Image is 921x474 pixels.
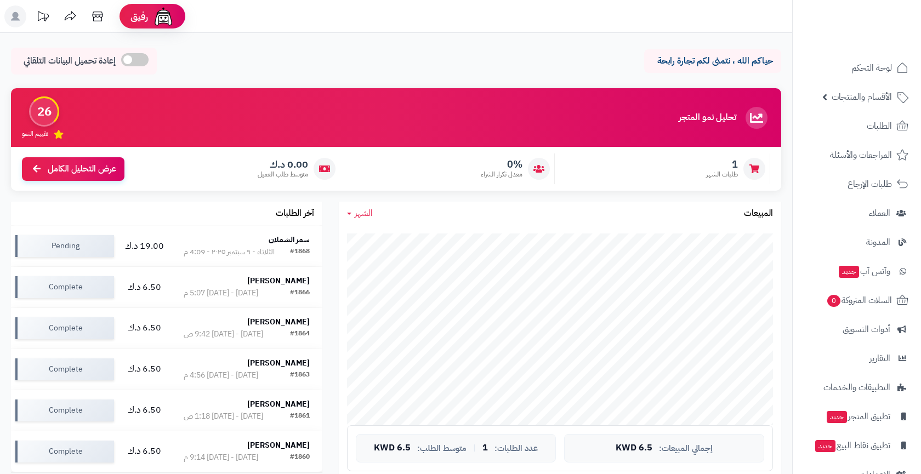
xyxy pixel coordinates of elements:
span: عدد الطلبات: [494,444,538,453]
h3: المبيعات [744,209,773,219]
span: معدل تكرار الشراء [481,170,522,179]
a: وآتس آبجديد [799,258,914,284]
span: المدونة [866,235,890,250]
div: الثلاثاء - ٩ سبتمبر ٢٠٢٥ - 4:09 م [184,247,275,258]
span: المراجعات والأسئلة [830,147,892,163]
div: [DATE] - [DATE] 4:56 م [184,370,258,381]
span: 0% [481,158,522,170]
a: لوحة التحكم [799,55,914,81]
span: جديد [827,411,847,423]
a: تطبيق المتجرجديد [799,403,914,430]
div: [DATE] - [DATE] 9:42 ص [184,329,263,340]
img: ai-face.png [152,5,174,27]
div: #1868 [290,247,310,258]
span: 6.5 KWD [616,443,652,453]
td: 6.50 د.ك [118,390,172,431]
span: طلبات الإرجاع [848,176,892,192]
a: العملاء [799,200,914,226]
a: عرض التحليل الكامل [22,157,124,181]
span: أدوات التسويق [843,322,890,337]
a: التطبيقات والخدمات [799,374,914,401]
div: Complete [15,399,114,421]
strong: [PERSON_NAME] [247,357,310,369]
div: [DATE] - [DATE] 1:18 ص [184,411,263,422]
span: لوحة التحكم [851,60,892,76]
span: جديد [839,266,859,278]
span: تطبيق المتجر [826,409,890,424]
span: رفيق [130,10,148,23]
a: الطلبات [799,113,914,139]
a: تحديثات المنصة [29,5,56,30]
h3: تحليل نمو المتجر [679,113,736,123]
a: المراجعات والأسئلة [799,142,914,168]
a: الشهر [347,207,373,220]
div: #1860 [290,452,310,463]
a: تطبيق نقاط البيعجديد [799,432,914,459]
strong: [PERSON_NAME] [247,398,310,410]
h3: آخر الطلبات [276,209,314,219]
span: متوسط طلب العميل [258,170,308,179]
span: الشهر [355,207,373,220]
span: إجمالي المبيعات: [659,444,713,453]
div: Complete [15,317,114,339]
div: #1861 [290,411,310,422]
span: الأقسام والمنتجات [832,89,892,105]
span: | [473,444,476,452]
div: #1866 [290,288,310,299]
strong: سمر الشملان [269,234,310,245]
div: #1863 [290,370,310,381]
td: 6.50 د.ك [118,431,172,472]
span: 1 [482,443,488,453]
a: أدوات التسويق [799,316,914,342]
strong: [PERSON_NAME] [247,316,310,328]
div: Complete [15,441,114,462]
span: جديد [815,440,835,452]
span: 1 [706,158,738,170]
span: العملاء [869,205,890,221]
a: طلبات الإرجاع [799,171,914,197]
span: التقارير [869,351,890,366]
div: Pending [15,235,114,257]
a: المدونة [799,229,914,255]
p: حياكم الله ، نتمنى لكم تجارة رابحة [652,55,773,67]
span: 6.5 KWD [374,443,411,453]
a: السلات المتروكة0 [799,287,914,313]
span: تقييم النمو [22,129,48,139]
td: 6.50 د.ك [118,267,172,307]
span: 0 [827,295,840,307]
div: #1864 [290,329,310,340]
span: طلبات الشهر [706,170,738,179]
span: السلات المتروكة [826,293,892,308]
td: 6.50 د.ك [118,308,172,349]
span: وآتس آب [838,264,890,279]
div: Complete [15,276,114,298]
div: Complete [15,358,114,380]
td: 19.00 د.ك [118,226,172,266]
span: الطلبات [867,118,892,134]
span: تطبيق نقاط البيع [814,438,890,453]
span: إعادة تحميل البيانات التلقائي [24,55,116,67]
span: عرض التحليل الكامل [48,163,116,175]
td: 6.50 د.ك [118,349,172,390]
strong: [PERSON_NAME] [247,439,310,451]
div: [DATE] - [DATE] 9:14 م [184,452,258,463]
span: متوسط الطلب: [417,444,467,453]
div: [DATE] - [DATE] 5:07 م [184,288,258,299]
strong: [PERSON_NAME] [247,275,310,287]
span: التطبيقات والخدمات [823,380,890,395]
span: 0.00 د.ك [258,158,308,170]
a: التقارير [799,345,914,372]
